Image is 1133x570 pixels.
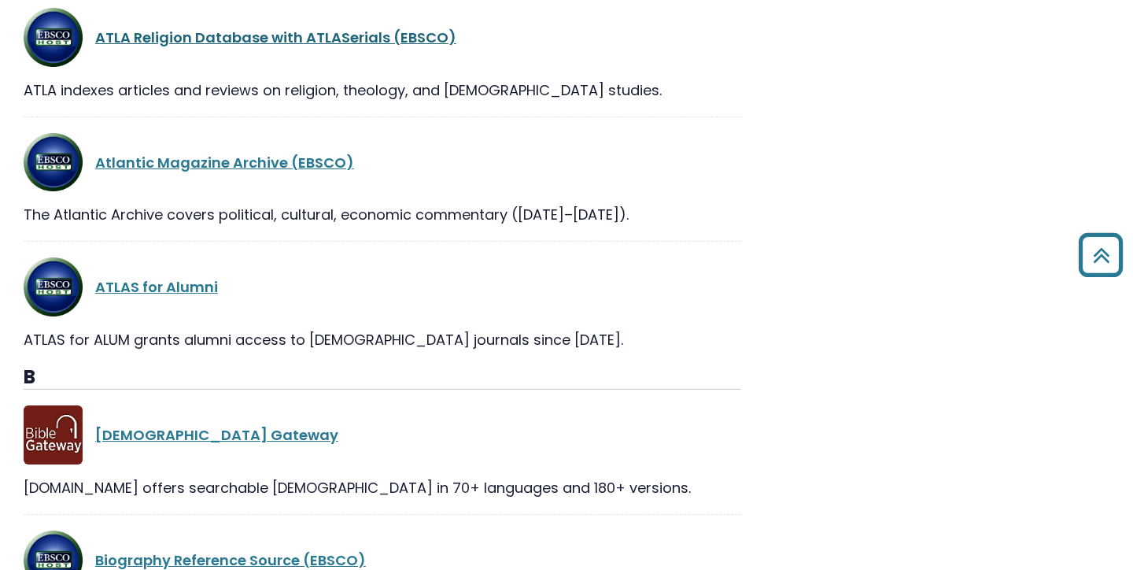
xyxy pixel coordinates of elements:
[24,366,741,390] h3: B
[24,204,741,225] div: The Atlantic Archive covers political, cultural, economic commentary ([DATE]–[DATE]).
[95,550,366,570] a: Biography Reference Source (EBSCO)
[24,329,741,350] div: ATLAS for ALUM grants alumni access to [DEMOGRAPHIC_DATA] journals since [DATE].
[1072,240,1129,269] a: Back to Top
[95,277,218,297] a: ATLAS for Alumni
[95,153,354,172] a: Atlantic Magazine Archive (EBSCO)
[24,257,83,316] img: ATLA Religion Database
[95,425,338,445] a: [DEMOGRAPHIC_DATA] Gateway
[24,80,741,101] div: ATLA indexes articles and reviews on religion, theology, and [DEMOGRAPHIC_DATA] studies.
[95,28,456,47] a: ATLA Religion Database with ATLASerials (EBSCO)
[24,477,741,498] div: [DOMAIN_NAME] offers searchable [DEMOGRAPHIC_DATA] in 70+ languages and 180+ versions.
